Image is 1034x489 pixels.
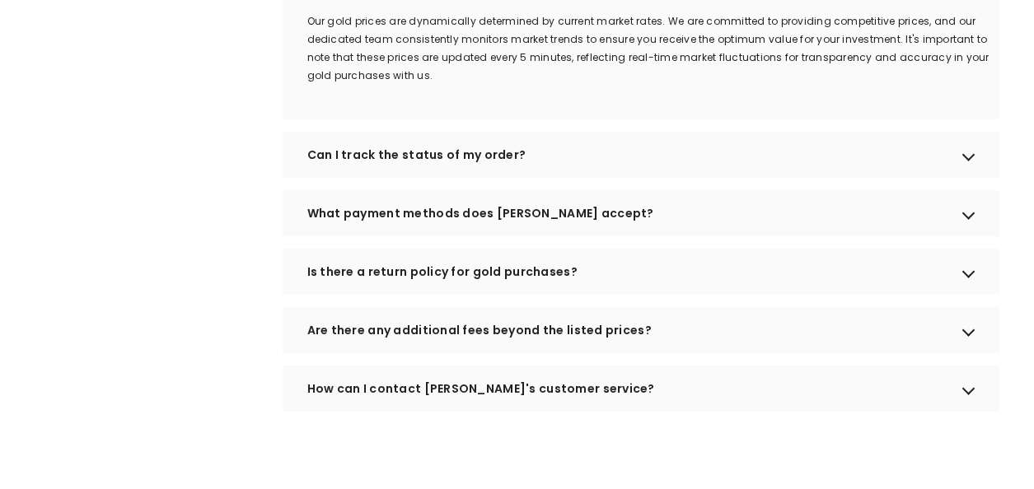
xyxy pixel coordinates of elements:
[283,307,999,353] div: Are there any additional fees beyond the listed prices?
[283,190,999,236] div: What payment methods does [PERSON_NAME] accept?
[307,12,999,85] p: Our gold prices are dynamically determined by current market rates. We are committed to providing...
[283,132,999,178] div: Can I track the status of my order?
[283,249,999,295] div: Is there a return policy for gold purchases?
[283,366,999,412] div: How can I contact [PERSON_NAME]'s customer service?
